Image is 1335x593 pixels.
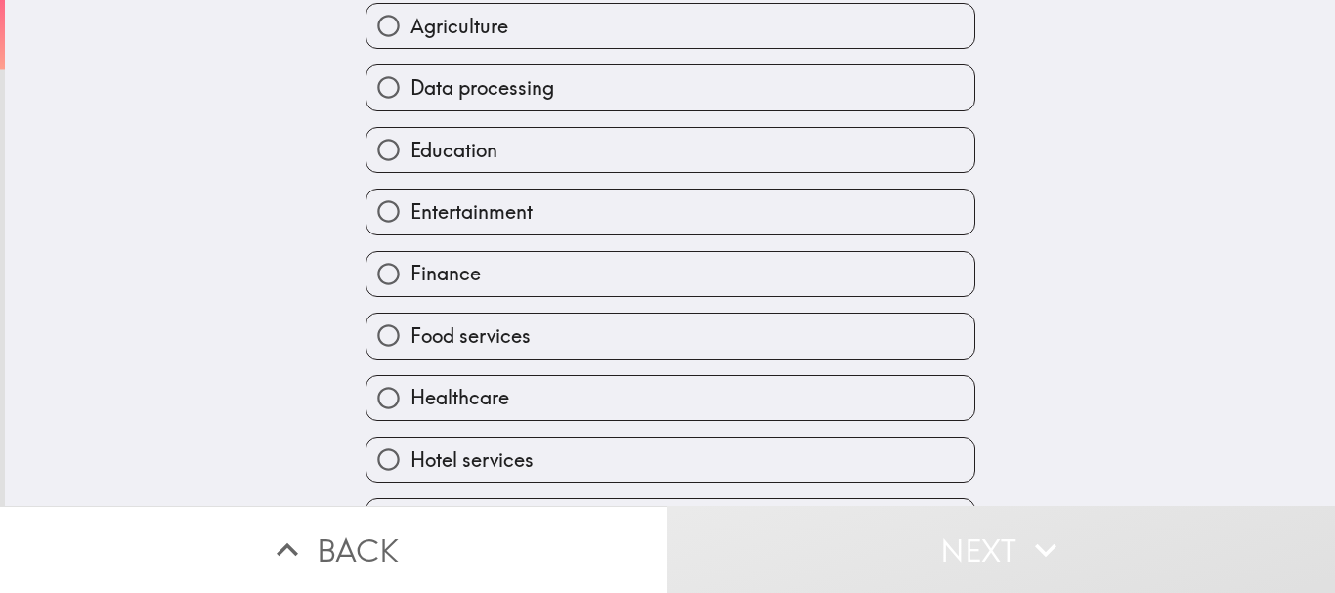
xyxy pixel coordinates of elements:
[410,74,554,102] span: Data processing
[410,198,533,226] span: Entertainment
[667,506,1335,593] button: Next
[410,384,509,411] span: Healthcare
[366,376,974,420] button: Healthcare
[366,128,974,172] button: Education
[410,446,534,474] span: Hotel services
[366,314,974,358] button: Food services
[410,260,481,287] span: Finance
[410,13,508,40] span: Agriculture
[366,190,974,233] button: Entertainment
[366,4,974,48] button: Agriculture
[366,65,974,109] button: Data processing
[366,438,974,482] button: Hotel services
[410,137,497,164] span: Education
[366,252,974,296] button: Finance
[410,322,531,350] span: Food services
